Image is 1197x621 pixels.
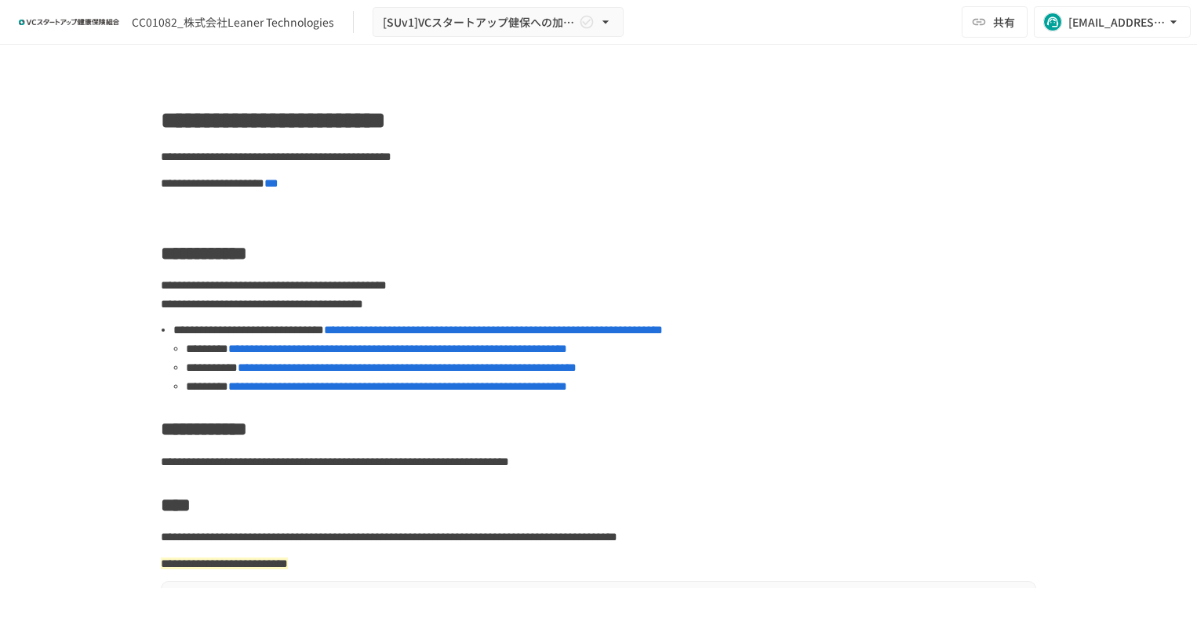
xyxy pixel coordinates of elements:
span: 共有 [993,13,1015,31]
div: CC01082_株式会社Leaner Technologies [132,14,334,31]
span: [SUv1]VCスタートアップ健保への加入申請手続き [383,13,576,32]
button: 共有 [962,6,1028,38]
button: [SUv1]VCスタートアップ健保への加入申請手続き [373,7,624,38]
img: ZDfHsVrhrXUoWEWGWYf8C4Fv4dEjYTEDCNvmL73B7ox [19,9,119,34]
div: [EMAIL_ADDRESS][DOMAIN_NAME] [1068,13,1166,32]
button: [EMAIL_ADDRESS][DOMAIN_NAME] [1034,6,1191,38]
